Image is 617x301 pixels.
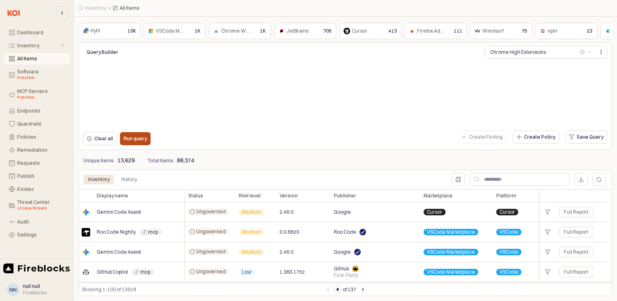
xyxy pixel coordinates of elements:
div: nn [9,286,17,294]
div: npm23 [535,23,597,39]
div: VSCode Marketplace1K [144,23,206,39]
span: Google [334,249,351,255]
span: GitHub [334,266,349,272]
span: VSCode Marketplace [427,269,475,275]
span: VSCode Marketplace [156,28,204,34]
div: Full Report [564,269,588,275]
div: mcp [140,269,151,275]
span: GitHub Copilot [97,269,128,275]
div: + [543,227,553,237]
div: PyPI10K [78,23,140,39]
div: Requests [17,160,65,166]
span: 1.360.1752 [280,269,305,275]
button: Remediation [4,144,70,156]
div: 10 new threats [17,205,65,212]
p: Create Finding [469,134,503,140]
div: Preview [17,75,65,81]
p: Total items [148,157,173,164]
button: Policies [4,131,70,143]
div: Table toolbar [78,283,612,296]
div: Inventory [83,175,115,184]
span: Cursor [499,209,515,215]
div: Policies [17,134,65,140]
div: + [543,207,553,217]
button: Run query [120,132,151,145]
button: הצג הצעות [585,46,595,58]
span: Low [242,269,251,275]
div: Chrome High Extensions [490,48,546,56]
span: Medium [242,249,261,255]
div: Chrome Web Store1K [209,23,271,39]
span: Platform [496,193,516,199]
p: 13,629 [117,156,135,165]
div: Remediation [17,147,65,153]
div: Koidex [17,186,65,192]
button: Dashboard [4,27,70,38]
span: VSCode [499,269,518,275]
button: Software [4,66,70,84]
span: 2.46.0 [280,209,293,215]
div: Publish [17,173,65,179]
span: Ungoverned [196,228,226,235]
span: First-Party [334,272,358,279]
button: Threat Center [4,197,70,215]
input: Page [335,285,341,294]
div: Fireblocks [23,290,47,296]
span: Marketplace [424,193,453,199]
span: VSCode Marketplace [427,229,475,235]
div: Windsurf75 [470,23,532,39]
div: MCP Servers [17,89,65,101]
span: Cursor [427,209,442,215]
button: Settings [4,229,70,241]
div: mcp [148,229,158,235]
span: Firefox Add-ons [417,28,454,34]
button: Chrome High Extensions [485,46,580,58]
span: JetBrains [286,28,308,34]
div: Full Report [559,247,593,257]
p: Clear all [94,135,113,142]
button: Requests [4,157,70,169]
button: Next page [358,285,368,294]
span: Google [334,209,351,215]
div: JetBrains705 [274,23,336,39]
span: null null [23,283,40,289]
span: Version [280,193,298,199]
span: 0.0.6620 [280,229,299,235]
button: Create Finding [458,131,506,144]
p: Run query [124,135,147,142]
div: Software [17,69,65,81]
div: Audit [17,219,65,225]
div: Threat Center [17,199,65,212]
div: Dashboard [17,30,65,35]
div: npm [548,27,557,35]
p: Save Query [577,134,604,140]
button: nn [7,283,20,296]
span: VSCode [499,229,518,235]
span: VSCode Marketplace [427,249,475,255]
div: Guardrails [17,121,65,127]
p: 413 [388,27,397,35]
div: Full Report [564,209,588,215]
span: Publisher [334,193,356,199]
div: All Items [17,56,65,62]
button: Create Policy [513,131,559,144]
span: Medium [242,229,261,235]
p: Create Policy [524,134,555,140]
div: Windsurf [482,27,504,35]
div: Inventory [17,43,60,49]
span: Risk level [239,193,261,199]
span: Display name [97,193,128,199]
div: Showing 1-100 of 13629 [82,286,323,294]
span: VSCode [499,249,518,255]
div: PyPI [91,27,100,35]
span: Status [188,193,203,199]
div: + [543,247,553,257]
button: Inventory [4,40,70,51]
div: Preview [17,94,65,101]
button: Endpoints [4,105,70,117]
div: Full Report [559,227,593,237]
p: 1K [195,27,201,35]
p: Unique items [83,157,114,164]
p: 75 [522,27,527,35]
p: Query Builder [87,49,192,56]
